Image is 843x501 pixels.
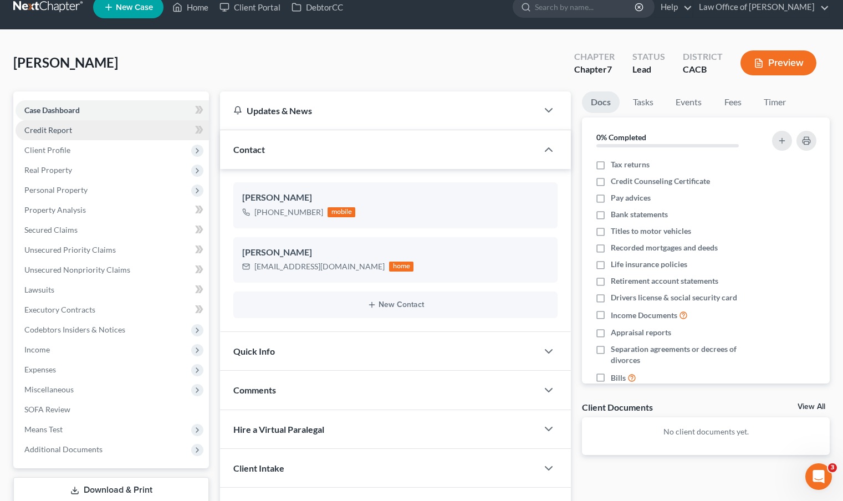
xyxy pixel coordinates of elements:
div: Updates & News [233,105,524,116]
p: No client documents yet. [591,426,821,437]
a: Timer [755,91,795,113]
span: Bank statements [611,209,668,220]
span: Client Intake [233,463,284,473]
span: Case Dashboard [24,105,80,115]
span: [PERSON_NAME] [13,54,118,70]
span: Pay advices [611,192,651,203]
iframe: Intercom live chat [805,463,832,490]
a: Property Analysis [16,200,209,220]
span: SOFA Review [24,405,70,414]
span: Credit Report [24,125,72,135]
a: Tasks [624,91,662,113]
div: [PHONE_NUMBER] [254,207,323,218]
div: [EMAIL_ADDRESS][DOMAIN_NAME] [254,261,385,272]
div: Status [632,50,665,63]
a: View All [798,403,825,411]
span: 3 [828,463,837,472]
span: Contact [233,144,265,155]
span: Separation agreements or decrees of divorces [611,344,758,366]
a: Fees [715,91,750,113]
a: Docs [582,91,620,113]
span: Income Documents [611,310,677,321]
span: Drivers license & social security card [611,292,737,303]
span: Quick Info [233,346,275,356]
span: Miscellaneous [24,385,74,394]
span: Personal Property [24,185,88,195]
button: Preview [740,50,816,75]
a: SOFA Review [16,400,209,420]
span: Additional Documents [24,444,103,454]
span: Tax returns [611,159,650,170]
a: Unsecured Nonpriority Claims [16,260,209,280]
div: home [389,262,413,272]
span: Credit Counseling Certificate [611,176,710,187]
span: Titles to motor vehicles [611,226,691,237]
a: Lawsuits [16,280,209,300]
span: Appraisal reports [611,327,671,338]
span: Recorded mortgages and deeds [611,242,718,253]
a: Unsecured Priority Claims [16,240,209,260]
div: District [683,50,723,63]
span: Property Analysis [24,205,86,214]
span: Life insurance policies [611,259,687,270]
a: Case Dashboard [16,100,209,120]
div: Lead [632,63,665,76]
a: Credit Report [16,120,209,140]
div: Client Documents [582,401,653,413]
div: CACB [683,63,723,76]
div: Chapter [574,63,615,76]
span: Unsecured Nonpriority Claims [24,265,130,274]
span: Comments [233,385,276,395]
span: Secured Claims [24,225,78,234]
span: Income [24,345,50,354]
span: Bills [611,372,626,384]
span: Client Profile [24,145,70,155]
span: Means Test [24,425,63,434]
span: New Case [116,3,153,12]
button: New Contact [242,300,549,309]
strong: 0% Completed [596,132,646,142]
span: Codebtors Insiders & Notices [24,325,125,334]
div: [PERSON_NAME] [242,246,549,259]
div: [PERSON_NAME] [242,191,549,205]
span: Unsecured Priority Claims [24,245,116,254]
span: Expenses [24,365,56,374]
a: Secured Claims [16,220,209,240]
a: Executory Contracts [16,300,209,320]
span: Real Property [24,165,72,175]
span: Hire a Virtual Paralegal [233,424,324,434]
div: Chapter [574,50,615,63]
span: Executory Contracts [24,305,95,314]
span: 7 [607,64,612,74]
div: mobile [328,207,355,217]
span: Lawsuits [24,285,54,294]
span: Retirement account statements [611,275,718,287]
a: Events [667,91,711,113]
